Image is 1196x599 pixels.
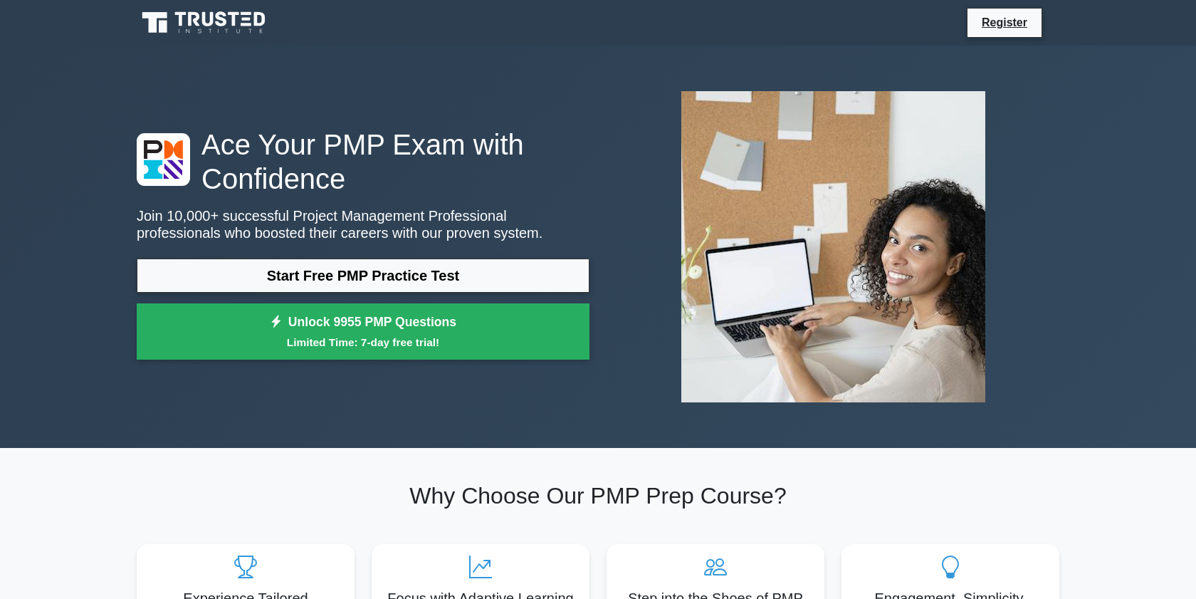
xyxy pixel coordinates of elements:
a: Unlock 9955 PMP QuestionsLimited Time: 7-day free trial! [137,303,589,360]
h1: Ace Your PMP Exam with Confidence [137,127,589,196]
p: Join 10,000+ successful Project Management Professional professionals who boosted their careers w... [137,207,589,241]
a: Register [973,14,1036,31]
small: Limited Time: 7-day free trial! [154,334,572,350]
a: Start Free PMP Practice Test [137,259,589,293]
h2: Why Choose Our PMP Prep Course? [137,482,1059,509]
